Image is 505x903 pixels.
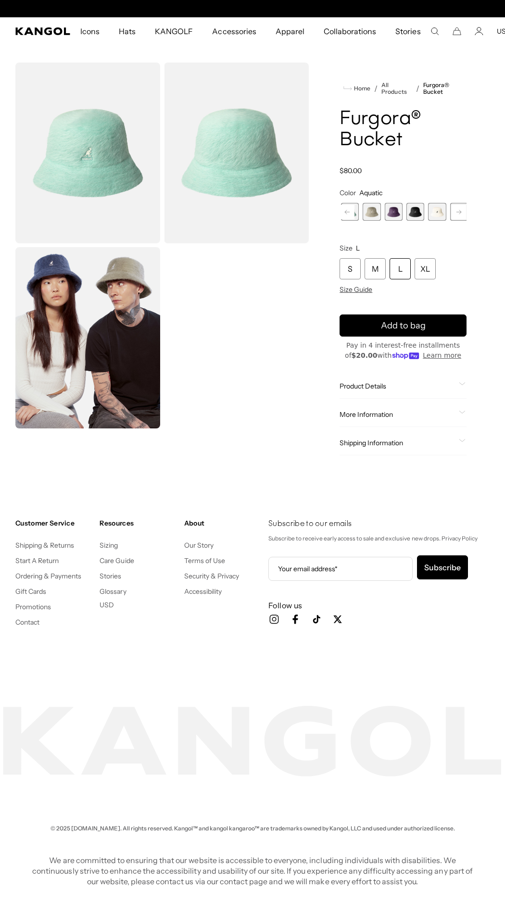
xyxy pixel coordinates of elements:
[184,572,240,580] a: Security & Privacy
[29,855,476,887] p: We are committed to ensuring that our website is accessible to everyone, including individuals wi...
[340,188,356,197] span: Color
[119,17,136,45] span: Hats
[417,555,468,579] button: Subscribe
[363,203,380,221] label: Warm Grey
[153,5,352,13] div: 1 of 2
[428,203,446,221] label: Ivory
[390,258,411,279] div: L
[184,587,222,596] a: Accessibility
[100,519,176,527] h4: Resources
[340,109,467,151] h1: Furgora® Bucket
[100,587,126,596] a: Glossary
[415,258,436,279] div: XL
[450,203,467,221] div: 9 of 10
[343,84,370,93] a: Home
[356,244,360,252] span: L
[314,17,386,45] a: Collaborations
[453,27,461,36] button: Cart
[268,533,490,544] p: Subscribe to receive early access to sale and exclusive new drops. Privacy Policy
[386,17,430,45] a: Stories
[340,166,362,175] span: $80.00
[268,600,490,611] h3: Follow us
[340,285,372,294] span: Size Guide
[100,541,118,550] a: Sizing
[268,519,490,529] h4: Subscribe to our emails
[15,587,46,596] a: Gift Cards
[423,82,467,95] a: Furgora® Bucket
[395,17,420,45] span: Stories
[202,17,265,45] a: Accessories
[340,439,455,447] span: Shipping Information
[71,17,109,45] a: Icons
[276,17,304,45] span: Apparel
[381,319,426,332] span: Add to bag
[153,5,352,13] slideshow-component: Announcement bar
[363,203,380,221] div: 5 of 10
[341,203,359,221] label: Aquatic
[340,244,353,252] span: Size
[100,556,134,565] a: Care Guide
[15,63,309,428] product-gallery: Gallery Viewer
[15,618,39,627] a: Contact
[145,17,202,45] a: KANGOLF
[15,556,59,565] a: Start A Return
[370,83,378,94] li: /
[406,203,424,221] div: 7 of 10
[385,203,403,221] label: Deep Plum
[15,63,160,243] img: color-aquatic
[15,27,71,35] a: Kangol
[359,188,382,197] span: Aquatic
[266,17,314,45] a: Apparel
[430,27,439,36] summary: Search here
[15,602,51,611] a: Promotions
[340,258,361,279] div: S
[428,203,446,221] div: 8 of 10
[15,519,92,527] h4: Customer Service
[340,314,467,337] button: Add to bag
[153,5,352,13] div: Announcement
[15,572,82,580] a: Ordering & Payments
[80,17,100,45] span: Icons
[340,82,467,95] nav: breadcrumbs
[100,601,114,609] button: USD
[475,27,483,36] a: Account
[155,17,193,45] span: KANGOLF
[412,83,419,94] li: /
[15,541,75,550] a: Shipping & Returns
[341,203,359,221] div: 4 of 10
[406,203,424,221] label: Black
[340,410,455,419] span: More Information
[212,17,256,45] span: Accessories
[184,519,261,527] h4: About
[184,556,225,565] a: Terms of Use
[352,85,370,92] span: Home
[340,382,455,390] span: Product Details
[381,82,412,95] a: All Products
[100,572,121,580] a: Stories
[164,63,309,243] img: color-aquatic
[385,203,403,221] div: 6 of 10
[324,17,376,45] span: Collaborations
[184,541,214,550] a: Our Story
[109,17,145,45] a: Hats
[365,258,386,279] div: M
[450,203,467,221] label: Navy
